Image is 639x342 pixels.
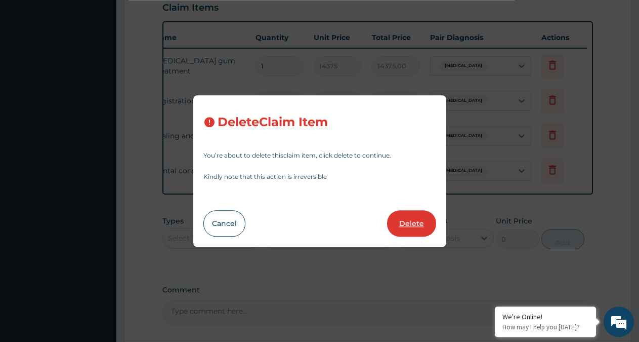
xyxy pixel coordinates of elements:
[203,210,245,237] button: Cancel
[19,51,41,76] img: d_794563401_company_1708531726252_794563401
[203,153,436,159] p: You’re about to delete this claim item , click delete to continue.
[203,174,436,180] p: Kindly note that this action is irreversible
[5,232,193,267] textarea: Type your message and hit 'Enter'
[502,323,588,331] p: How may I help you today?
[59,105,140,207] span: We're online!
[53,57,170,70] div: Chat with us now
[218,116,328,129] h3: Delete Claim Item
[502,312,588,321] div: We're Online!
[166,5,190,29] div: Minimize live chat window
[387,210,436,237] button: Delete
